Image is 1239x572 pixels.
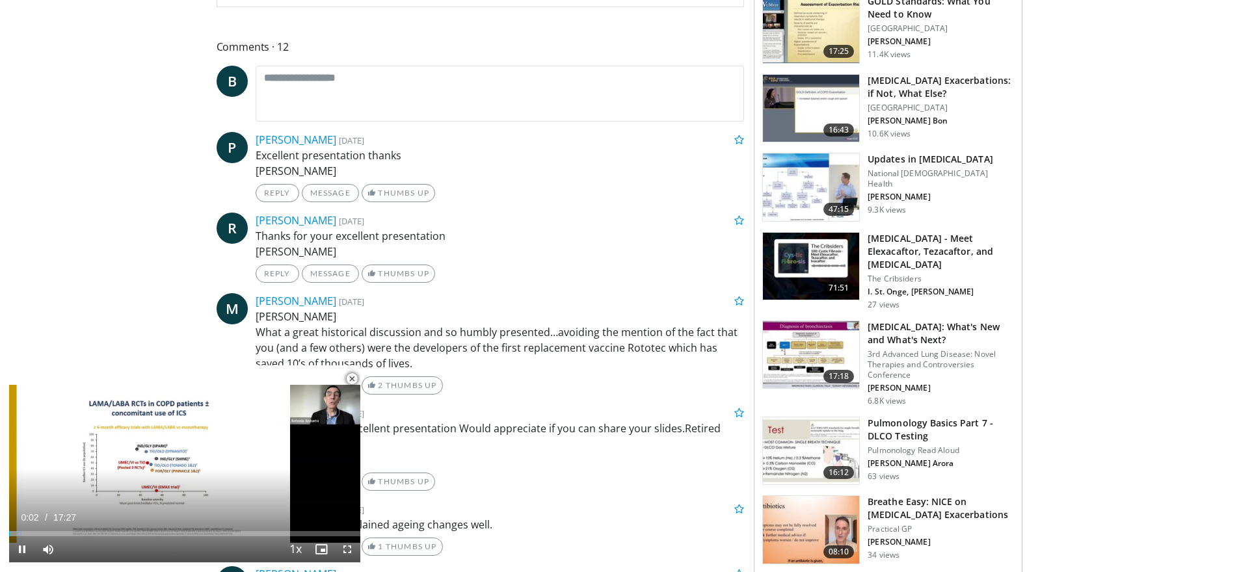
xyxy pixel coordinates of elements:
a: 2 Thumbs Up [362,376,443,395]
a: Reply [256,184,299,202]
span: 1 [378,541,383,551]
a: M [217,293,248,324]
a: 16:12 Pulmonology Basics Part 7 - DLCO Testing Pulmonology Read Aloud [PERSON_NAME] Arora 63 views [762,417,1014,486]
video-js: Video Player [9,365,360,563]
a: 17:18 [MEDICAL_DATA]: What's New and What's Next? 3rd Advanced Lung Disease: Novel Therapies and ... [762,320,1014,406]
a: 16:43 [MEDICAL_DATA] Exacerbations: if Not, What Else? [GEOGRAPHIC_DATA] [PERSON_NAME] Bon 10.6K ... [762,74,1014,143]
span: 47:15 [823,203,855,216]
span: 16:43 [823,123,855,136]
button: Enable picture-in-picture mode [308,536,334,562]
button: Close [339,365,365,393]
p: 63 views [868,471,899,482]
img: a041dd99-0cab-49d2-bdbf-e6148207b122.150x105_q85_crop-smart_upscale.jpg [763,496,859,564]
p: Thanks for your excellent presentation [PERSON_NAME] [256,228,745,259]
a: Thumbs Up [362,473,435,491]
p: [PERSON_NAME] What a great historical discussion and so humbly presented…avoiding the mention of ... [256,309,745,371]
img: 1da12ca7-d1b3-42e7-aa86-5deb1d017fda.150x105_q85_crop-smart_upscale.jpg [763,75,859,142]
button: Pause [9,536,35,562]
a: Thumbs Up [362,184,435,202]
p: 9.3K views [868,205,906,215]
p: 27 views [868,300,899,310]
a: [PERSON_NAME] [256,213,336,227]
img: b70a3f39-4b52-4eaa-b21b-60f6091b501e.150x105_q85_crop-smart_upscale.jpg [763,233,859,300]
span: / [45,512,47,523]
p: 11.4K views [868,49,911,60]
p: I. St. Onge, [PERSON_NAME] [868,287,1014,297]
button: Playback Rate [282,536,308,562]
span: 0:02 [21,512,38,523]
a: Thumbs Up [362,265,435,283]
img: 0db25d74-2213-47d7-86a3-434b73b89d09.150x105_q85_crop-smart_upscale.jpg [763,417,859,485]
p: The Cribsiders [868,274,1014,284]
small: [DATE] [339,504,364,515]
p: [PERSON_NAME] Bon [868,116,1014,126]
h3: Breathe Easy: NICE on [MEDICAL_DATA] Exacerbations [868,495,1014,521]
h3: [MEDICAL_DATA] - Meet Elexacaftor, Tezacaftor, and [MEDICAL_DATA] [868,232,1014,271]
span: 17:25 [823,45,855,58]
p: 3rd Advanced Lung Disease: Novel Therapies and Controversies Conference [868,349,1014,380]
a: B [217,66,248,97]
span: 71:51 [823,281,855,294]
p: [PERSON_NAME] [868,192,1014,202]
a: Reply [256,265,299,283]
a: 71:51 [MEDICAL_DATA] - Meet Elexacaftor, Tezacaftor, and [MEDICAL_DATA] The Cribsiders I. St. Ong... [762,232,1014,310]
p: Thank you for this excellent presentation Would appreciate if you can share your slides.Retired [... [256,421,745,467]
h3: Pulmonology Basics Part 7 - DLCO Testing [868,417,1014,443]
p: 10.6K views [868,129,911,139]
img: f1afee27-a73a-4397-a8ce-49c9e0951984.150x105_q85_crop-smart_upscale.jpg [763,153,859,221]
p: Pulmonology Read Aloud [868,445,1014,456]
p: Very informative. Explained ageing changes well. [256,517,745,532]
span: 17:27 [53,512,76,523]
p: 6.8K views [868,396,906,406]
button: Fullscreen [334,536,360,562]
h3: [MEDICAL_DATA] Exacerbations: if Not, What Else? [868,74,1014,100]
h3: Updates in [MEDICAL_DATA] [868,153,1014,166]
p: [PERSON_NAME] [868,537,1014,547]
h3: [MEDICAL_DATA]: What's New and What's Next? [868,320,1014,346]
p: Practical GP [868,524,1014,534]
a: Message [302,265,359,283]
a: 47:15 Updates in [MEDICAL_DATA] National [DEMOGRAPHIC_DATA] Health [PERSON_NAME] 9.3K views [762,153,1014,222]
small: [DATE] [339,408,364,419]
small: [DATE] [339,296,364,307]
small: [DATE] [339,215,364,227]
a: [PERSON_NAME] [256,133,336,147]
p: 34 views [868,550,899,560]
span: 16:12 [823,466,855,479]
p: [PERSON_NAME] [868,383,1014,393]
a: Message [302,184,359,202]
div: Progress Bar [9,531,360,536]
img: 8723abe7-f9a9-4f6c-9b26-6bd057632cd6.150x105_q85_crop-smart_upscale.jpg [763,321,859,389]
p: [PERSON_NAME] Arora [868,458,1014,469]
span: 2 [378,380,383,390]
a: [PERSON_NAME] [256,294,336,308]
a: 1 Thumbs Up [362,538,443,556]
p: National [DEMOGRAPHIC_DATA] Health [868,168,1014,189]
span: 17:18 [823,370,855,383]
span: 08:10 [823,545,855,558]
button: Mute [35,536,61,562]
span: Comments 12 [217,38,745,55]
p: [PERSON_NAME] [868,36,1014,47]
p: Excellent presentation thanks [PERSON_NAME] [256,148,745,179]
a: P [217,132,248,163]
a: 08:10 Breathe Easy: NICE on [MEDICAL_DATA] Exacerbations Practical GP [PERSON_NAME] 34 views [762,495,1014,564]
p: [GEOGRAPHIC_DATA] [868,103,1014,113]
a: R [217,213,248,244]
p: [GEOGRAPHIC_DATA] [868,23,1014,34]
small: [DATE] [339,135,364,146]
